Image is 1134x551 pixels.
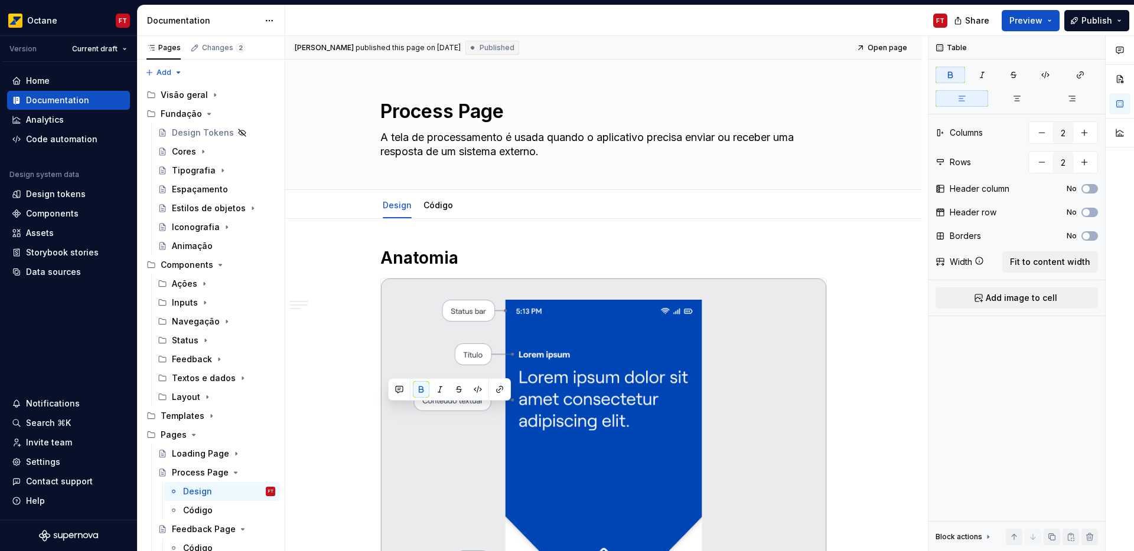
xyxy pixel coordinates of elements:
a: Home [7,71,130,90]
div: Help [26,495,45,507]
div: Components [26,208,79,219]
div: Feedback Page [172,523,236,535]
div: Navegação [153,312,280,331]
div: published this page on [DATE] [356,43,461,53]
a: Process Page [153,463,280,482]
button: Search ⌘K [7,414,130,432]
a: Espaçamento [153,180,280,199]
button: Current draft [67,41,132,57]
div: Pages [142,425,280,444]
span: Preview [1009,15,1042,27]
a: Feedback Page [153,520,280,539]
span: Current draft [72,44,118,54]
div: Documentation [147,15,259,27]
div: Width [950,256,972,268]
div: Components [161,259,213,271]
div: Pages [161,429,187,441]
div: Notifications [26,398,80,409]
span: Share [965,15,989,27]
div: Fundação [142,104,280,123]
button: OctaneFT [2,8,135,33]
button: Add [142,64,186,81]
div: Inputs [172,297,198,309]
div: Documentation [26,94,89,106]
div: Código [183,504,213,516]
div: Templates [142,406,280,425]
a: Data sources [7,263,130,281]
div: Feedback [172,353,212,365]
div: Version [9,44,37,54]
div: Visão geral [161,89,208,101]
a: Estilos de objetos [153,199,280,218]
div: Animação [172,240,213,252]
div: Changes [202,43,245,53]
a: Code automation [7,130,130,149]
div: Block actions [936,529,993,545]
div: Loading Page [172,448,229,460]
div: Textos e dados [172,372,236,384]
div: Rows [950,156,971,168]
div: Analytics [26,114,64,126]
button: Fit to content width [1002,251,1098,273]
span: [PERSON_NAME] [295,43,354,53]
div: Storybook stories [26,247,99,258]
button: Publish [1064,10,1129,31]
div: Status [153,331,280,350]
div: Iconografia [172,221,220,233]
label: No [1067,208,1077,217]
a: Design [383,200,412,210]
span: Open page [868,43,907,53]
div: Header column [950,183,1009,195]
span: 2 [236,43,245,53]
div: Inputs [153,293,280,312]
a: Analytics [7,110,130,129]
a: Animação [153,237,280,255]
a: Design tokens [7,185,130,204]
div: Columns [950,127,983,139]
div: Home [26,75,50,87]
button: Notifications [7,394,130,413]
div: Data sources [26,266,81,278]
div: Espaçamento [172,183,228,195]
span: Add image to cell [986,292,1057,304]
div: Contact support [26,475,93,487]
a: Settings [7,452,130,471]
div: Layout [153,388,280,406]
a: Documentation [7,91,130,110]
div: Design Tokens [172,127,234,139]
a: Components [7,204,130,223]
div: Textos e dados [153,369,280,388]
h1: Anatomia [380,247,827,268]
label: No [1067,231,1077,241]
button: Preview [1002,10,1060,31]
div: Navegação [172,316,220,327]
span: Publish [1081,15,1112,27]
div: Assets [26,227,54,239]
a: Assets [7,224,130,242]
div: Cores [172,146,196,158]
a: Invite team [7,433,130,452]
div: Layout [172,391,200,403]
button: Contact support [7,472,130,491]
div: Fundação [161,108,202,120]
a: Open page [853,40,913,56]
button: Add image to cell [936,287,1098,309]
a: Loading Page [153,444,280,463]
div: Process Page [172,467,229,478]
div: Code automation [26,133,97,145]
label: No [1067,184,1077,193]
div: Design [183,486,212,497]
button: Share [948,10,997,31]
div: Octane [27,15,57,27]
div: Ações [172,278,197,290]
div: Estilos de objetos [172,202,246,214]
div: Pages [146,43,181,53]
a: Código [164,501,280,520]
svg: Supernova Logo [39,530,98,542]
span: Add [157,68,171,77]
div: Block actions [936,532,982,542]
div: Components [142,255,280,274]
button: Help [7,491,130,510]
textarea: A tela de processamento é usada quando o aplicativo precisa enviar ou receber uma resposta de um ... [378,128,825,161]
a: Storybook stories [7,243,130,262]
